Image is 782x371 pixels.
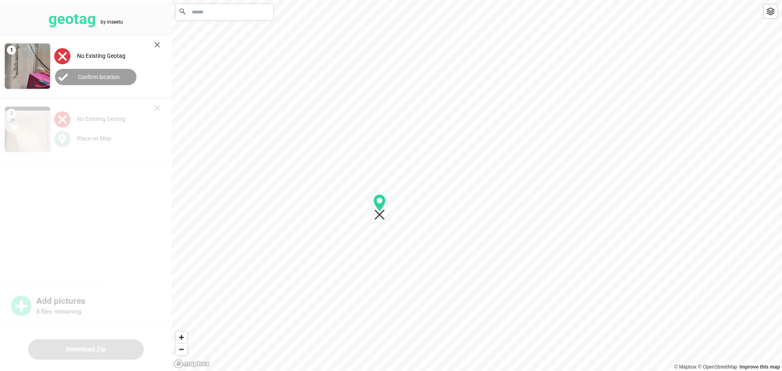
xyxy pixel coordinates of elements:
[176,4,273,20] input: Search
[698,364,737,370] a: OpenStreetMap
[154,42,160,48] img: cross
[78,74,120,80] label: Confirm location
[176,331,187,343] button: Zoom in
[674,364,696,370] a: Mapbox
[55,69,136,85] button: Confirm location
[176,344,187,355] span: Zoom out
[7,46,16,55] span: 1
[373,194,386,220] div: Map marker
[174,359,210,369] a: Mapbox logo
[101,19,123,25] tspan: by inseetu
[767,7,775,15] img: toggleLayer
[740,364,780,370] a: Map feedback
[176,343,187,355] button: Zoom out
[48,10,96,28] tspan: geotag
[77,53,125,59] label: No Existing Geotag
[54,48,70,64] img: uploadImagesAlt
[5,44,50,89] img: 9k=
